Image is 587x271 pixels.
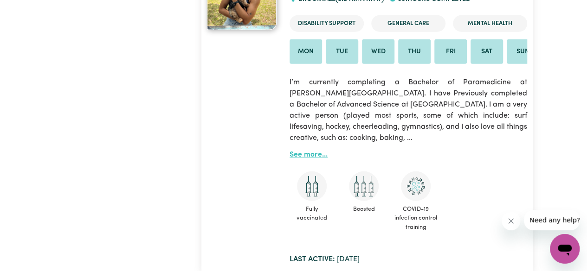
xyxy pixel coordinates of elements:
li: Available on Tue [326,39,358,64]
b: Last active: [290,256,335,263]
span: COVID-19 infection control training [393,201,438,235]
li: Available on Thu [398,39,431,64]
iframe: Close message [502,212,520,230]
li: Disability Support [290,15,364,32]
img: Care and support worker has received 2 doses of COVID-19 vaccine [297,171,327,201]
p: I’m currently completing a Bachelor of Paramedicine at [PERSON_NAME][GEOGRAPHIC_DATA]. I have Pre... [290,71,527,149]
li: Available on Fri [434,39,467,64]
iframe: Message from company [524,210,580,230]
span: Need any help? [6,6,56,14]
li: General Care [371,15,445,32]
li: Available on Sat [471,39,503,64]
li: Available on Mon [290,39,322,64]
img: CS Academy: COVID-19 Infection Control Training course completed [401,171,431,201]
li: Mental Health [453,15,527,32]
span: [DATE] [290,256,360,263]
img: Care and support worker has received booster dose of COVID-19 vaccination [349,171,379,201]
a: See more... [290,151,328,158]
li: Available on Sun [507,39,539,64]
span: Boosted [342,201,386,217]
span: Fully vaccinated [290,201,334,226]
li: Available on Wed [362,39,394,64]
iframe: Button to launch messaging window [550,234,580,264]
